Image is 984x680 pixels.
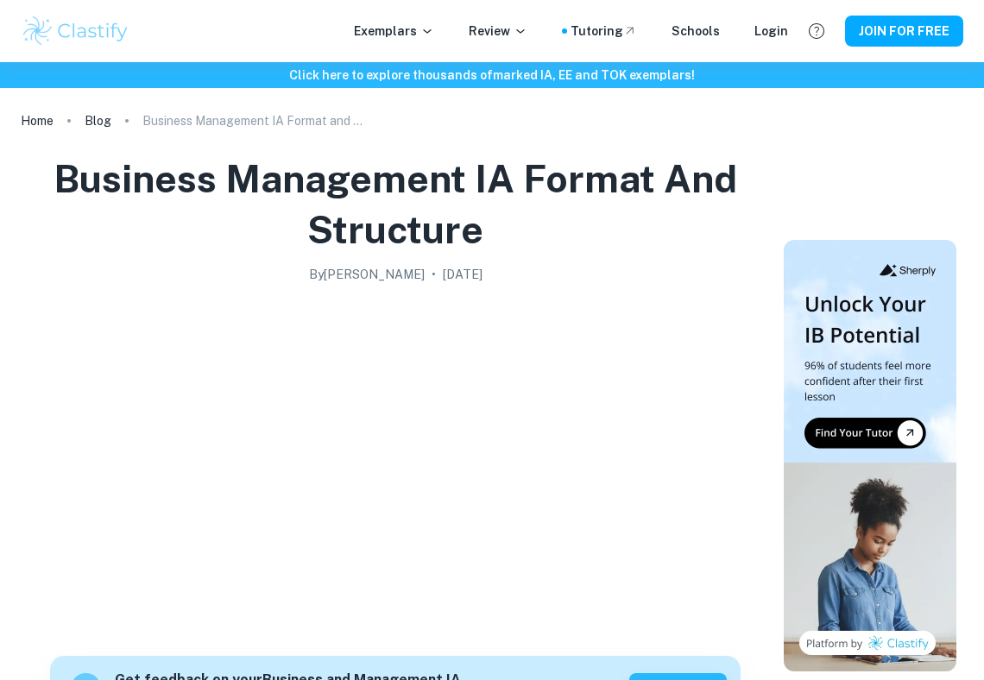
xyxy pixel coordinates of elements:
button: Help and Feedback [802,16,831,46]
h2: [DATE] [443,265,483,284]
a: Schools [672,22,720,41]
p: Exemplars [354,22,434,41]
p: • [432,265,436,284]
img: Business Management IA Format and Structure cover image [50,291,741,636]
button: JOIN FOR FREE [845,16,963,47]
h6: Click here to explore thousands of marked IA, EE and TOK exemplars ! [3,66,981,85]
img: Thumbnail [784,240,956,671]
h2: By [PERSON_NAME] [309,265,425,284]
h1: Business Management IA Format and Structure [28,154,763,255]
a: Tutoring [571,22,637,41]
img: Clastify logo [21,14,130,48]
a: Login [754,22,788,41]
a: Blog [85,109,111,133]
a: Home [21,109,54,133]
p: Business Management IA Format and Structure [142,111,367,130]
p: Review [469,22,527,41]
